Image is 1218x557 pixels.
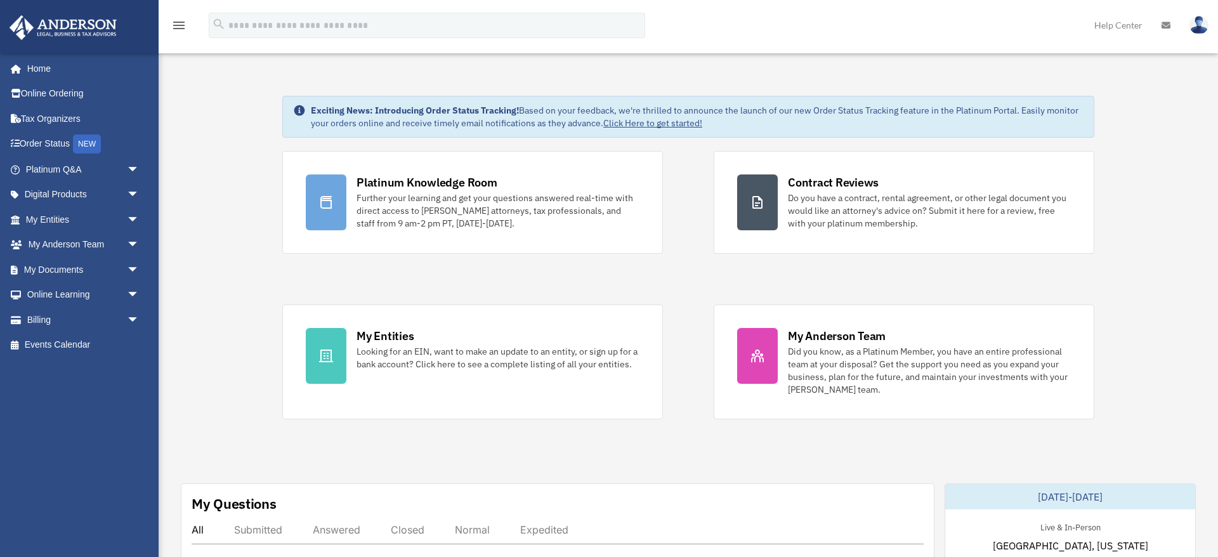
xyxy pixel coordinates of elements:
img: Anderson Advisors Platinum Portal [6,15,121,40]
a: Online Learningarrow_drop_down [9,282,159,308]
span: arrow_drop_down [127,307,152,333]
div: My Questions [192,494,277,513]
strong: Exciting News: Introducing Order Status Tracking! [311,105,519,116]
i: menu [171,18,187,33]
div: Further your learning and get your questions answered real-time with direct access to [PERSON_NAM... [357,192,639,230]
div: Platinum Knowledge Room [357,174,497,190]
a: My Entities Looking for an EIN, want to make an update to an entity, or sign up for a bank accoun... [282,305,663,419]
div: Normal [455,523,490,536]
span: arrow_drop_down [127,182,152,208]
div: Live & In-Person [1030,520,1111,533]
a: Click Here to get started! [603,117,702,129]
div: Based on your feedback, we're thrilled to announce the launch of our new Order Status Tracking fe... [311,104,1084,129]
a: Contract Reviews Do you have a contract, rental agreement, or other legal document you would like... [714,151,1094,254]
a: My Anderson Teamarrow_drop_down [9,232,159,258]
a: menu [171,22,187,33]
a: Billingarrow_drop_down [9,307,159,332]
a: Home [9,56,152,81]
div: NEW [73,134,101,154]
i: search [212,17,226,31]
div: Expedited [520,523,568,536]
a: Digital Productsarrow_drop_down [9,182,159,207]
div: My Entities [357,328,414,344]
span: arrow_drop_down [127,282,152,308]
span: [GEOGRAPHIC_DATA], [US_STATE] [993,538,1148,553]
img: User Pic [1189,16,1208,34]
div: Closed [391,523,424,536]
div: All [192,523,204,536]
a: My Anderson Team Did you know, as a Platinum Member, you have an entire professional team at your... [714,305,1094,419]
span: arrow_drop_down [127,257,152,283]
div: My Anderson Team [788,328,886,344]
a: Tax Organizers [9,106,159,131]
span: arrow_drop_down [127,207,152,233]
div: Did you know, as a Platinum Member, you have an entire professional team at your disposal? Get th... [788,345,1071,396]
a: Online Ordering [9,81,159,107]
a: My Documentsarrow_drop_down [9,257,159,282]
div: [DATE]-[DATE] [945,484,1195,509]
div: Contract Reviews [788,174,879,190]
div: Do you have a contract, rental agreement, or other legal document you would like an attorney's ad... [788,192,1071,230]
a: Platinum Knowledge Room Further your learning and get your questions answered real-time with dire... [282,151,663,254]
a: Platinum Q&Aarrow_drop_down [9,157,159,182]
span: arrow_drop_down [127,157,152,183]
div: Looking for an EIN, want to make an update to an entity, or sign up for a bank account? Click her... [357,345,639,370]
div: Answered [313,523,360,536]
a: My Entitiesarrow_drop_down [9,207,159,232]
a: Events Calendar [9,332,159,358]
div: Submitted [234,523,282,536]
span: arrow_drop_down [127,232,152,258]
a: Order StatusNEW [9,131,159,157]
